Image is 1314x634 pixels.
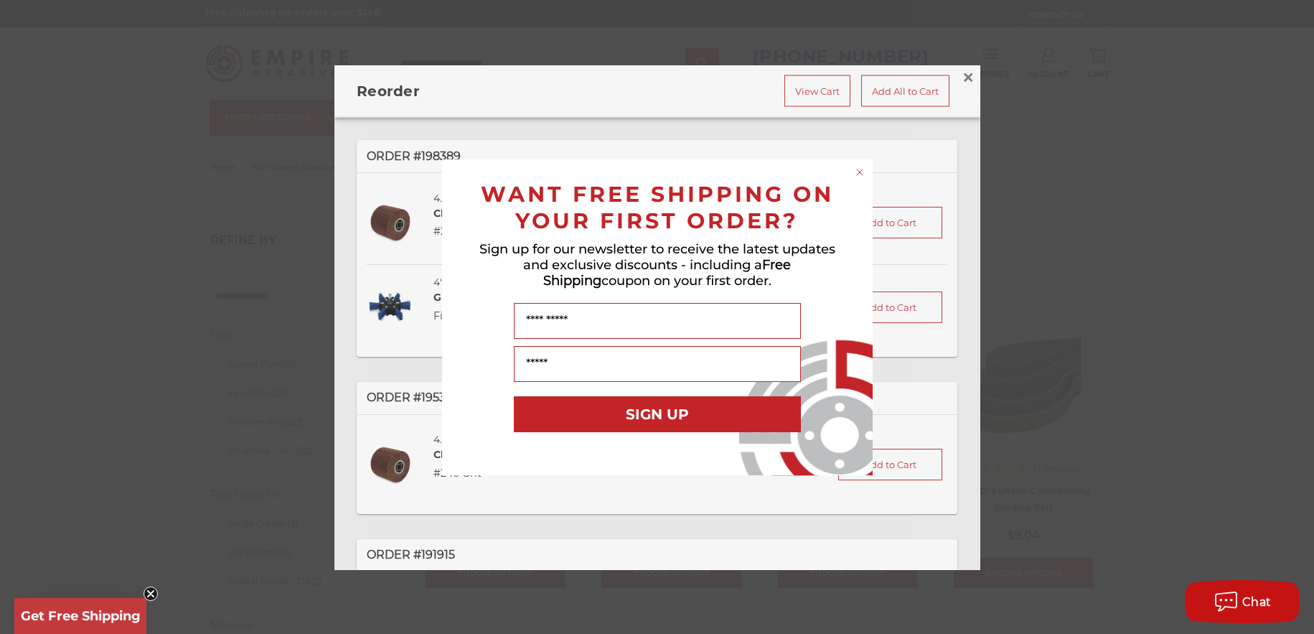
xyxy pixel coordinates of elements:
span: Sign up for our newsletter to receive the latest updates and exclusive discounts - including a co... [479,241,835,289]
span: Chat [1242,595,1272,609]
span: WANT FREE SHIPPING ON YOUR FIRST ORDER? [481,181,834,234]
button: Chat [1185,580,1300,623]
span: Free Shipping [543,257,792,289]
button: Close dialog [853,165,867,180]
button: SIGN UP [514,396,801,432]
